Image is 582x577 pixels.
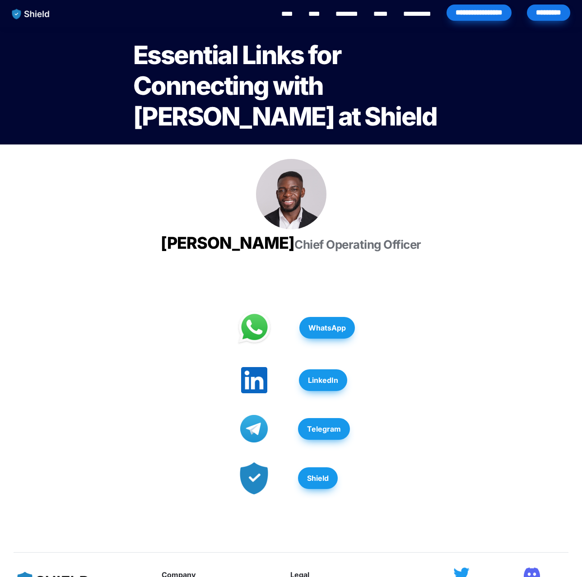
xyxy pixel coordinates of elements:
img: website logo [8,5,54,23]
span: [PERSON_NAME] [161,233,294,253]
strong: LinkedIn [308,376,338,385]
a: WhatsApp [299,312,355,343]
a: Shield [298,463,338,493]
a: LinkedIn [299,365,347,396]
span: Essential Links for Connecting with [PERSON_NAME] at Shield [133,40,437,132]
button: Shield [298,467,338,489]
strong: Telegram [307,424,341,433]
span: Chief Operating Officer [294,237,421,251]
button: LinkedIn [299,369,347,391]
strong: WhatsApp [308,323,346,332]
button: Telegram [298,418,350,440]
strong: Shield [307,474,329,483]
button: WhatsApp [299,317,355,339]
a: Telegram [298,414,350,444]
